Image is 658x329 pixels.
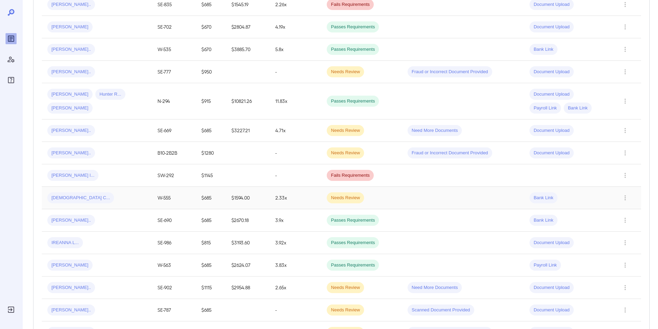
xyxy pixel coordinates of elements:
span: Scanned Document Provided [408,307,474,313]
span: Document Upload [530,284,574,291]
button: Row Actions [620,237,631,248]
td: N-294 [152,83,196,119]
span: Document Upload [530,1,574,8]
span: Passes Requirements [327,98,379,105]
td: $1115 [196,277,226,299]
td: SE-690 [152,209,196,232]
td: 2.33x [270,187,321,209]
span: Needs Review [327,284,364,291]
td: B10-2B2B [152,142,196,164]
span: [PERSON_NAME].. [47,1,95,8]
td: $685 [196,119,226,142]
td: $685 [196,254,226,277]
td: $815 [196,232,226,254]
span: Need More Documents [408,284,462,291]
button: Row Actions [620,304,631,316]
td: - [270,142,321,164]
span: [PERSON_NAME].. [47,307,95,313]
td: W-563 [152,254,196,277]
td: 3.9x [270,209,321,232]
span: Passes Requirements [327,240,379,246]
span: Passes Requirements [327,24,379,30]
button: Row Actions [620,125,631,136]
td: W-535 [152,38,196,61]
td: $685 [196,209,226,232]
button: Row Actions [620,44,631,55]
span: [PERSON_NAME].. [47,127,95,134]
td: W-555 [152,187,196,209]
td: SE-986 [152,232,196,254]
td: $670 [196,38,226,61]
span: Document Upload [530,150,574,156]
button: Row Actions [620,147,631,158]
span: [PERSON_NAME].. [47,217,95,224]
span: Bank Link [530,217,557,224]
td: - [270,299,321,321]
span: Payroll Link [530,105,561,112]
span: IREANNA L... [47,240,83,246]
td: $3227.21 [226,119,270,142]
span: [PERSON_NAME].. [47,150,95,156]
td: $685 [196,299,226,321]
span: [PERSON_NAME] [47,91,93,98]
span: Document Upload [530,307,574,313]
td: $2670.18 [226,209,270,232]
div: Reports [6,33,17,44]
span: [PERSON_NAME].. [47,69,95,75]
div: Manage Users [6,54,17,65]
span: Hunter R... [95,91,125,98]
button: Row Actions [620,192,631,203]
td: $10821.26 [226,83,270,119]
span: [PERSON_NAME] [47,262,93,269]
td: SE-702 [152,16,196,38]
span: [PERSON_NAME].. [47,284,95,291]
td: - [270,164,321,187]
td: SE-902 [152,277,196,299]
span: Needs Review [327,69,364,75]
td: $2804.87 [226,16,270,38]
span: Document Upload [530,127,574,134]
button: Row Actions [620,282,631,293]
td: SE-777 [152,61,196,83]
span: Fraud or Incorrect Document Provided [408,150,492,156]
span: [PERSON_NAME] [47,105,93,112]
span: Passes Requirements [327,262,379,269]
button: Row Actions [620,260,631,271]
span: Needs Review [327,195,364,201]
span: Need More Documents [408,127,462,134]
td: $950 [196,61,226,83]
td: $685 [196,187,226,209]
td: 5.8x [270,38,321,61]
span: Fails Requirements [327,172,374,179]
td: $1145 [196,164,226,187]
span: Passes Requirements [327,217,379,224]
span: Passes Requirements [327,46,379,53]
button: Row Actions [620,21,631,32]
td: $3193.60 [226,232,270,254]
span: [PERSON_NAME] [47,24,93,30]
span: Document Upload [530,69,574,75]
td: $670 [196,16,226,38]
td: 2.65x [270,277,321,299]
span: [PERSON_NAME].. [47,46,95,53]
span: Fails Requirements [327,1,374,8]
td: $2954.88 [226,277,270,299]
span: [DEMOGRAPHIC_DATA] C... [47,195,114,201]
span: Needs Review [327,150,364,156]
div: Log Out [6,304,17,315]
td: $915 [196,83,226,119]
span: Needs Review [327,307,364,313]
span: Bank Link [530,195,557,201]
td: 4.19x [270,16,321,38]
td: $1280 [196,142,226,164]
td: 11.83x [270,83,321,119]
span: Document Upload [530,91,574,98]
button: Row Actions [620,96,631,107]
td: $3885.70 [226,38,270,61]
td: 3.83x [270,254,321,277]
button: Row Actions [620,215,631,226]
span: Fraud or Incorrect Document Provided [408,69,492,75]
button: Row Actions [620,170,631,181]
span: Payroll Link [530,262,561,269]
td: - [270,61,321,83]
